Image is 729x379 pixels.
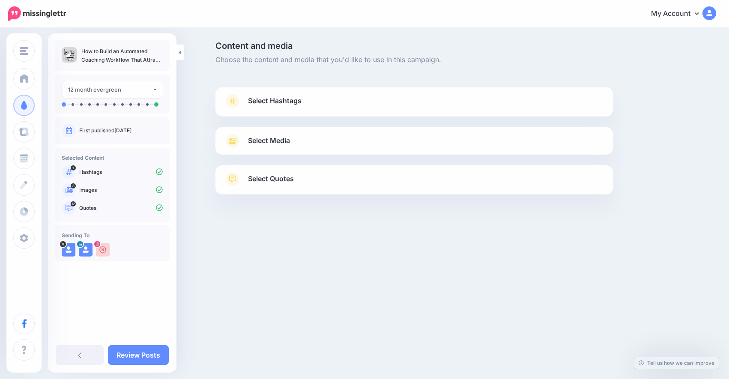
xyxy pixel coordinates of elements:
[224,172,604,194] a: Select Quotes
[62,243,75,257] img: user_default_image.png
[68,85,152,95] div: 12 month evergreen
[215,54,613,66] span: Choose the content and media that you'd like to use in this campaign.
[96,243,110,257] img: 118864060_311124449985185_2668079375079310302_n-bsa100533.jpg
[79,243,93,257] img: user_default_image.png
[224,94,604,116] a: Select Hashtags
[62,232,163,239] h4: Sending To
[248,135,290,146] span: Select Media
[642,3,716,24] a: My Account
[248,173,294,185] span: Select Quotes
[215,42,613,50] span: Content and media
[224,134,604,148] a: Select Media
[71,201,76,206] span: 12
[62,81,163,98] button: 12 month evergreen
[248,95,302,107] span: Select Hashtags
[634,357,719,369] a: Tell us how we can improve
[62,47,77,63] img: efb4b05730eb59d5b5bf070d283b80d7_thumb.jpg
[79,168,163,176] p: Hashtags
[71,165,76,170] span: 1
[79,204,163,212] p: Quotes
[79,127,163,134] p: First published
[71,183,76,188] span: 8
[114,127,131,134] a: [DATE]
[79,186,163,194] p: Images
[81,47,163,64] p: How to Build an Automated Coaching Workflow That Attracts High-Ticket Clients
[20,47,28,55] img: menu.png
[8,6,66,21] img: Missinglettr
[62,155,163,161] h4: Selected Content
